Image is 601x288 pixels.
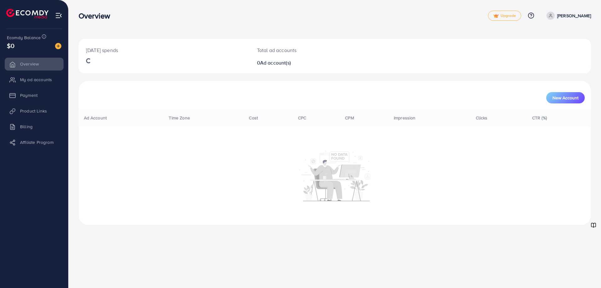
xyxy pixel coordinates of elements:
img: logo [6,9,49,18]
span: $0 [7,41,14,50]
img: image [55,43,61,49]
img: menu [55,12,62,19]
span: New Account [552,96,578,100]
button: New Account [546,92,585,103]
h2: 0 [257,60,370,66]
a: [PERSON_NAME] [544,12,591,20]
p: [PERSON_NAME] [557,12,591,19]
p: [DATE] spends [86,46,242,54]
span: Ecomdy Balance [7,34,41,41]
h3: Overview [79,11,115,20]
p: Total ad accounts [257,46,370,54]
span: Ad account(s) [260,59,291,66]
img: tick [493,14,499,18]
a: tickUpgrade [488,11,521,21]
span: Upgrade [493,13,516,18]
